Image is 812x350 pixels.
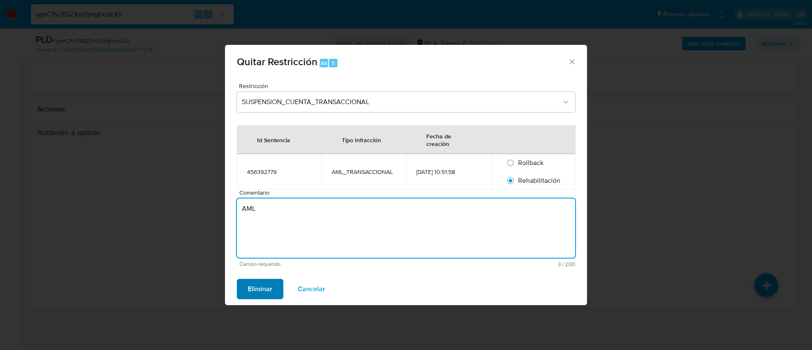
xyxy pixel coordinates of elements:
span: Eliminar [248,280,272,298]
button: Cancelar [287,279,336,299]
span: 5 [332,59,335,67]
span: Campo requerido [239,261,407,267]
span: Quitar Restricción [237,54,318,69]
div: Fecha de creación [416,126,480,154]
span: Máximo 200 caracteres [407,262,575,267]
div: [DATE] 10:51:58 [416,168,480,176]
span: SUSPENSION_CUENTA_TRANSACCIONAL [242,98,562,106]
textarea: AML [237,198,575,258]
button: Eliminar [237,279,283,299]
span: Alt [321,59,327,67]
div: Tipo Infracción [332,130,391,150]
span: Rehabilitación [518,176,560,185]
span: Comentario [239,190,578,196]
button: Cerrar ventana [568,58,576,65]
span: Cancelar [298,280,325,298]
div: Id Sentencia [247,130,300,150]
div: 456392779 [247,168,311,176]
button: Restriction [237,92,575,112]
span: Rollback [518,158,543,168]
div: AML_TRANSACCIONAL [332,168,396,176]
span: Restricción [239,83,577,89]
